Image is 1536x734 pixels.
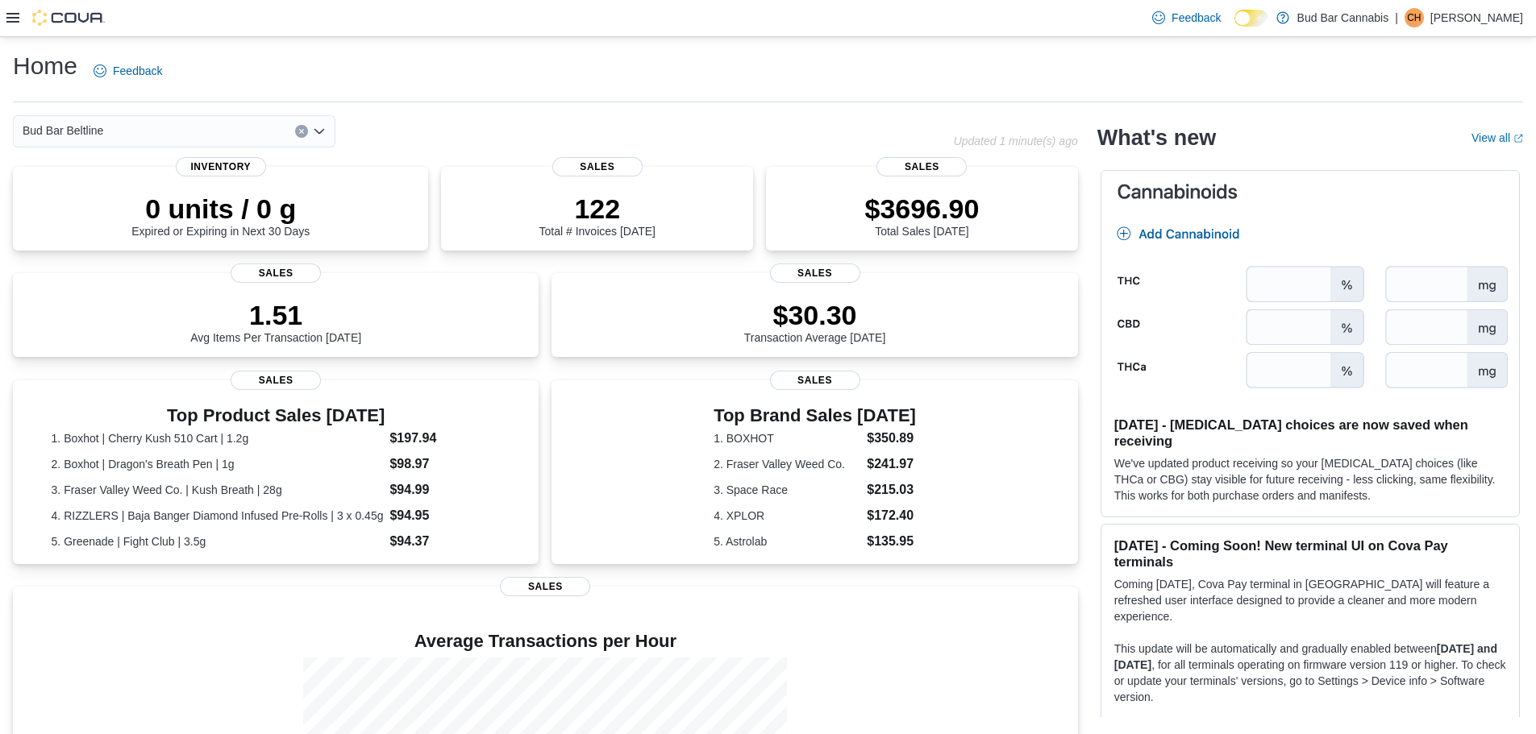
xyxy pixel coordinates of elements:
[52,508,384,524] dt: 4. RIZZLERS | Baja Banger Diamond Infused Pre-Rolls | 3 x 0.45g
[539,193,656,238] div: Total # Invoices [DATE]
[131,193,310,238] div: Expired or Expiring in Next 30 Days
[389,532,500,551] dd: $94.37
[770,263,860,283] span: Sales
[714,508,860,524] dt: 4. XPLOR
[295,125,308,138] button: Clear input
[313,125,326,138] button: Open list of options
[714,482,860,498] dt: 3. Space Race
[231,263,321,283] span: Sales
[864,193,979,238] div: Total Sales [DATE]
[1513,134,1523,143] svg: External link
[113,63,162,79] span: Feedback
[1405,8,1424,27] div: Caleb H
[744,299,886,344] div: Transaction Average [DATE]
[500,577,590,596] span: Sales
[389,506,500,525] dd: $94.95
[714,456,860,472] dt: 2. Fraser Valley Weed Co.
[176,157,266,176] span: Inventory
[714,533,860,549] dt: 5. Astrolab
[744,299,886,331] p: $30.30
[1114,455,1506,504] p: We've updated product receiving so your [MEDICAL_DATA] choices (like THCa or CBG) stay visible fo...
[1430,8,1523,27] p: [PERSON_NAME]
[1471,131,1523,144] a: View allExternal link
[867,480,916,500] dd: $215.03
[52,482,384,498] dt: 3. Fraser Valley Weed Co. | Kush Breath | 28g
[552,157,643,176] span: Sales
[954,135,1078,147] p: Updated 1 minute(s) ago
[1407,8,1421,27] span: CH
[1097,125,1216,151] h2: What's new
[87,55,169,87] a: Feedback
[1114,576,1506,624] p: Coming [DATE], Cova Pay terminal in [GEOGRAPHIC_DATA] will feature a refreshed user interface des...
[1146,2,1227,34] a: Feedback
[13,50,77,82] h1: Home
[389,454,500,474] dd: $98.97
[26,632,1065,651] h4: Average Transactions per Hour
[52,533,384,549] dt: 5. Greenade | Fight Club | 3.5g
[190,299,361,344] div: Avg Items Per Transaction [DATE]
[867,454,916,474] dd: $241.97
[52,406,501,425] h3: Top Product Sales [DATE]
[539,193,656,225] p: 122
[389,480,500,500] dd: $94.99
[1395,8,1398,27] p: |
[32,10,105,26] img: Cova
[714,406,916,425] h3: Top Brand Sales [DATE]
[867,506,916,525] dd: $172.40
[770,371,860,390] span: Sales
[867,532,916,551] dd: $135.95
[876,157,967,176] span: Sales
[864,193,979,225] p: $3696.90
[231,371,321,390] span: Sales
[1114,642,1497,671] strong: [DATE] and [DATE]
[1114,417,1506,449] h3: [DATE] - [MEDICAL_DATA] choices are now saved when receiving
[52,456,384,472] dt: 2. Boxhot | Dragon's Breath Pen | 1g
[52,430,384,446] dt: 1. Boxhot | Cherry Kush 510 Cart | 1.2g
[1234,10,1268,27] input: Dark Mode
[1114,641,1506,705] p: This update will be automatically and gradually enabled between , for all terminals operating on ...
[867,429,916,448] dd: $350.89
[1297,8,1389,27] p: Bud Bar Cannabis
[131,193,310,225] p: 0 units / 0 g
[23,121,103,140] span: Bud Bar Beltline
[1172,10,1221,26] span: Feedback
[389,429,500,448] dd: $197.94
[1114,537,1506,570] h3: [DATE] - Coming Soon! New terminal UI on Cova Pay terminals
[714,430,860,446] dt: 1. BOXHOT
[190,299,361,331] p: 1.51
